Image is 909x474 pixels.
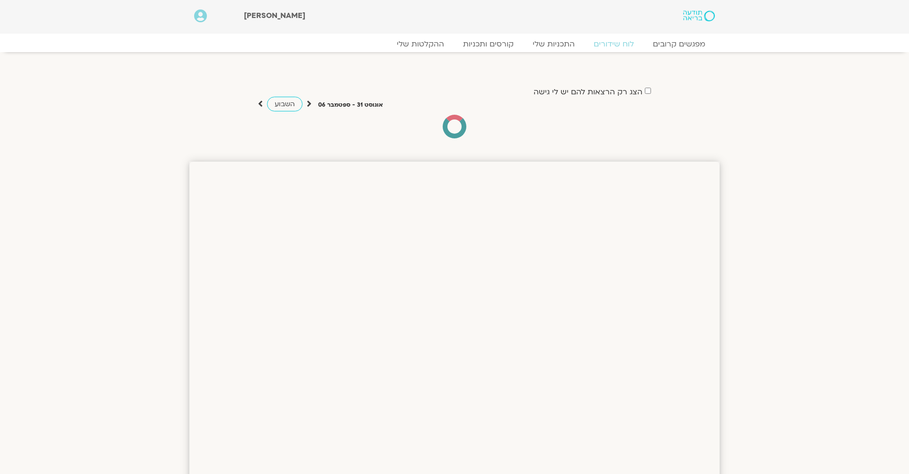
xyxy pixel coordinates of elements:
a: ההקלטות שלי [387,39,454,49]
p: אוגוסט 31 - ספטמבר 06 [318,100,383,110]
span: השבוע [275,100,295,109]
a: התכניות שלי [523,39,584,49]
span: [PERSON_NAME] [244,10,305,21]
label: הצג רק הרצאות להם יש לי גישה [534,88,642,96]
a: השבוע [267,97,303,111]
a: מפגשים קרובים [643,39,715,49]
a: קורסים ותכניות [454,39,523,49]
nav: Menu [194,39,715,49]
a: לוח שידורים [584,39,643,49]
